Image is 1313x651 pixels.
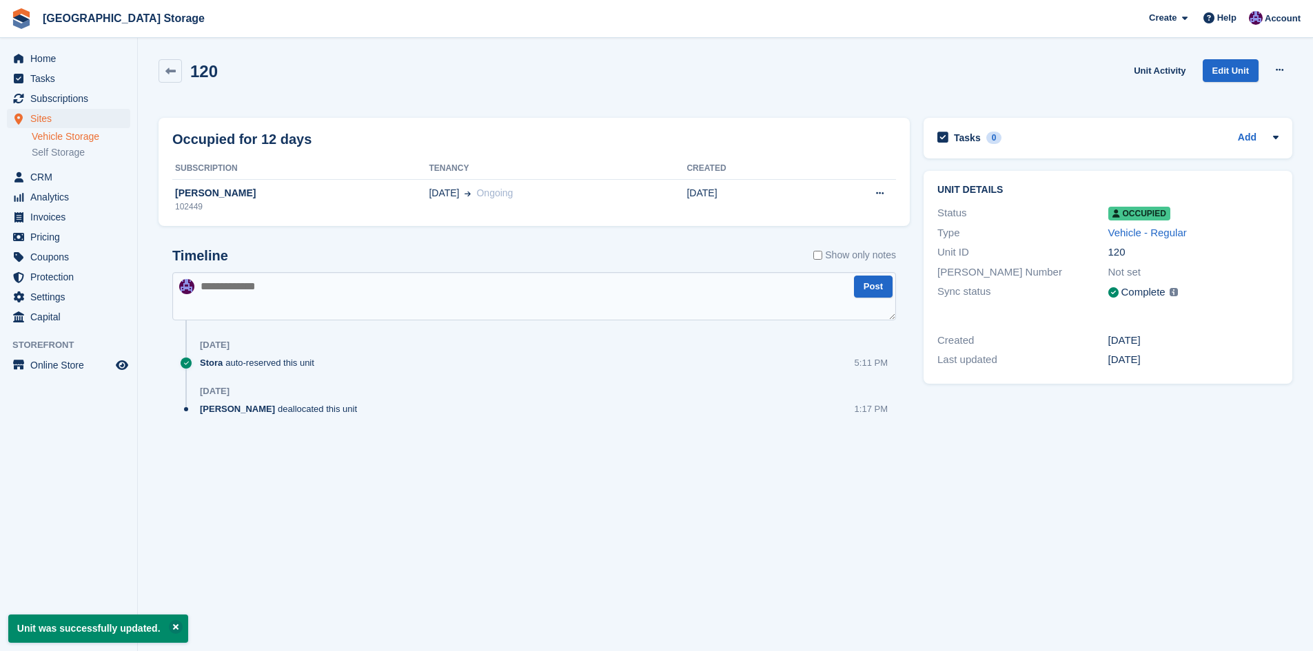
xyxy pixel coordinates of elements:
[937,185,1279,196] h2: Unit details
[30,69,113,88] span: Tasks
[172,129,312,149] h2: Occupied for 12 days
[1238,130,1256,146] a: Add
[7,49,130,68] a: menu
[855,356,888,369] div: 5:11 PM
[954,132,981,144] h2: Tasks
[7,227,130,247] a: menu
[1108,333,1279,349] div: [DATE]
[854,276,893,298] button: Post
[7,307,130,327] a: menu
[1128,59,1191,82] a: Unit Activity
[114,357,130,373] a: Preview store
[30,247,113,267] span: Coupons
[7,167,130,187] a: menu
[686,179,807,220] td: [DATE]
[429,158,686,180] th: Tenancy
[813,248,822,262] input: Show only notes
[179,279,194,294] img: Hollie Harvey
[200,340,230,351] div: [DATE]
[7,187,130,207] a: menu
[8,614,188,643] p: Unit was successfully updated.
[7,207,130,227] a: menu
[172,158,429,180] th: Subscription
[937,205,1108,221] div: Status
[32,146,130,159] a: Self Storage
[30,187,113,207] span: Analytics
[11,8,32,29] img: stora-icon-8386f47178a22dfd0bd8f6a31ec36ba5ce8667c1dd55bd0f319d3a0aa187defe.svg
[172,186,429,200] div: [PERSON_NAME]
[937,265,1108,280] div: [PERSON_NAME] Number
[813,248,896,262] label: Show only notes
[1108,207,1170,220] span: Occupied
[172,200,429,213] div: 102449
[855,402,888,415] div: 1:17 PM
[30,207,113,227] span: Invoices
[7,287,130,307] a: menu
[7,89,130,108] a: menu
[12,338,137,352] span: Storefront
[30,167,113,187] span: CRM
[200,386,230,397] div: [DATE]
[937,333,1108,349] div: Created
[30,267,113,287] span: Protection
[7,247,130,267] a: menu
[200,402,364,415] div: deallocated this unit
[1108,227,1187,238] a: Vehicle - Regular
[986,132,1002,144] div: 0
[937,284,1108,301] div: Sync status
[32,130,130,143] a: Vehicle Storage
[937,352,1108,368] div: Last updated
[1108,245,1279,260] div: 120
[1217,11,1236,25] span: Help
[1121,285,1166,300] div: Complete
[686,158,807,180] th: Created
[7,109,130,128] a: menu
[1108,352,1279,368] div: [DATE]
[30,287,113,307] span: Settings
[937,245,1108,260] div: Unit ID
[1170,288,1178,296] img: icon-info-grey-7440780725fd019a000dd9b08b2336e03edf1995a4989e88bcd33f0948082b44.svg
[30,89,113,108] span: Subscriptions
[1149,11,1177,25] span: Create
[1203,59,1259,82] a: Edit Unit
[37,7,210,30] a: [GEOGRAPHIC_DATA] Storage
[30,109,113,128] span: Sites
[1249,11,1263,25] img: Hollie Harvey
[7,355,130,375] a: menu
[429,186,459,200] span: [DATE]
[30,307,113,327] span: Capital
[172,248,228,264] h2: Timeline
[7,267,130,287] a: menu
[7,69,130,88] a: menu
[30,227,113,247] span: Pricing
[190,62,218,81] h2: 120
[200,356,223,369] span: Stora
[200,402,275,415] span: [PERSON_NAME]
[476,187,513,198] span: Ongoing
[30,49,113,68] span: Home
[1265,12,1301,25] span: Account
[200,356,321,369] div: auto-reserved this unit
[1108,265,1279,280] div: Not set
[937,225,1108,241] div: Type
[30,355,113,375] span: Online Store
